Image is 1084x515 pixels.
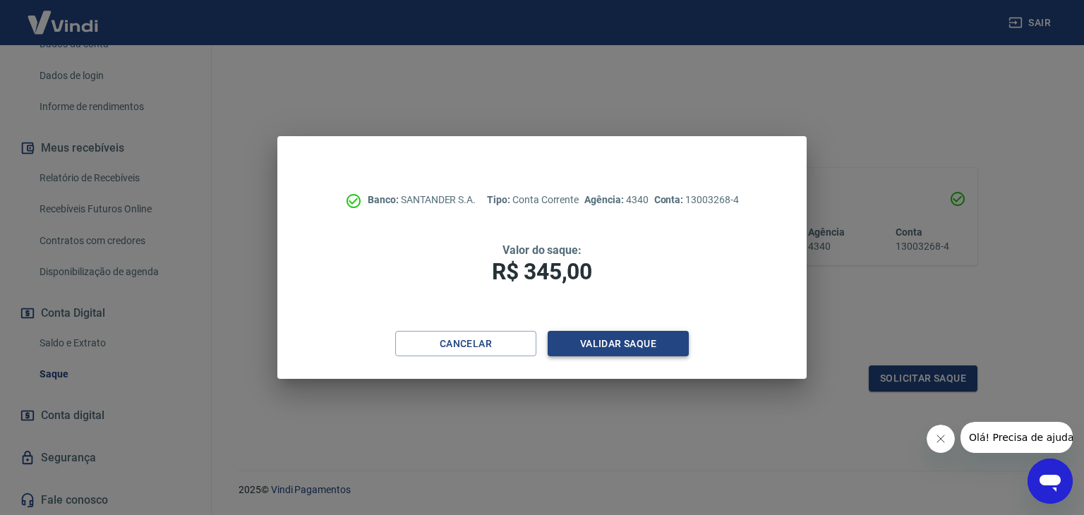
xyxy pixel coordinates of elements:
p: 13003268-4 [654,193,739,207]
span: Tipo: [487,194,512,205]
span: Olá! Precisa de ajuda? [8,10,119,21]
span: R$ 345,00 [492,258,592,285]
span: Conta: [654,194,686,205]
iframe: Mensagem da empresa [960,422,1073,453]
button: Cancelar [395,331,536,357]
span: Agência: [584,194,626,205]
span: Banco: [368,194,401,205]
button: Validar saque [548,331,689,357]
span: Valor do saque: [502,243,582,257]
p: 4340 [584,193,648,207]
iframe: Botão para abrir a janela de mensagens [1028,459,1073,504]
p: Conta Corrente [487,193,579,207]
iframe: Fechar mensagem [927,425,955,453]
p: SANTANDER S.A. [368,193,476,207]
